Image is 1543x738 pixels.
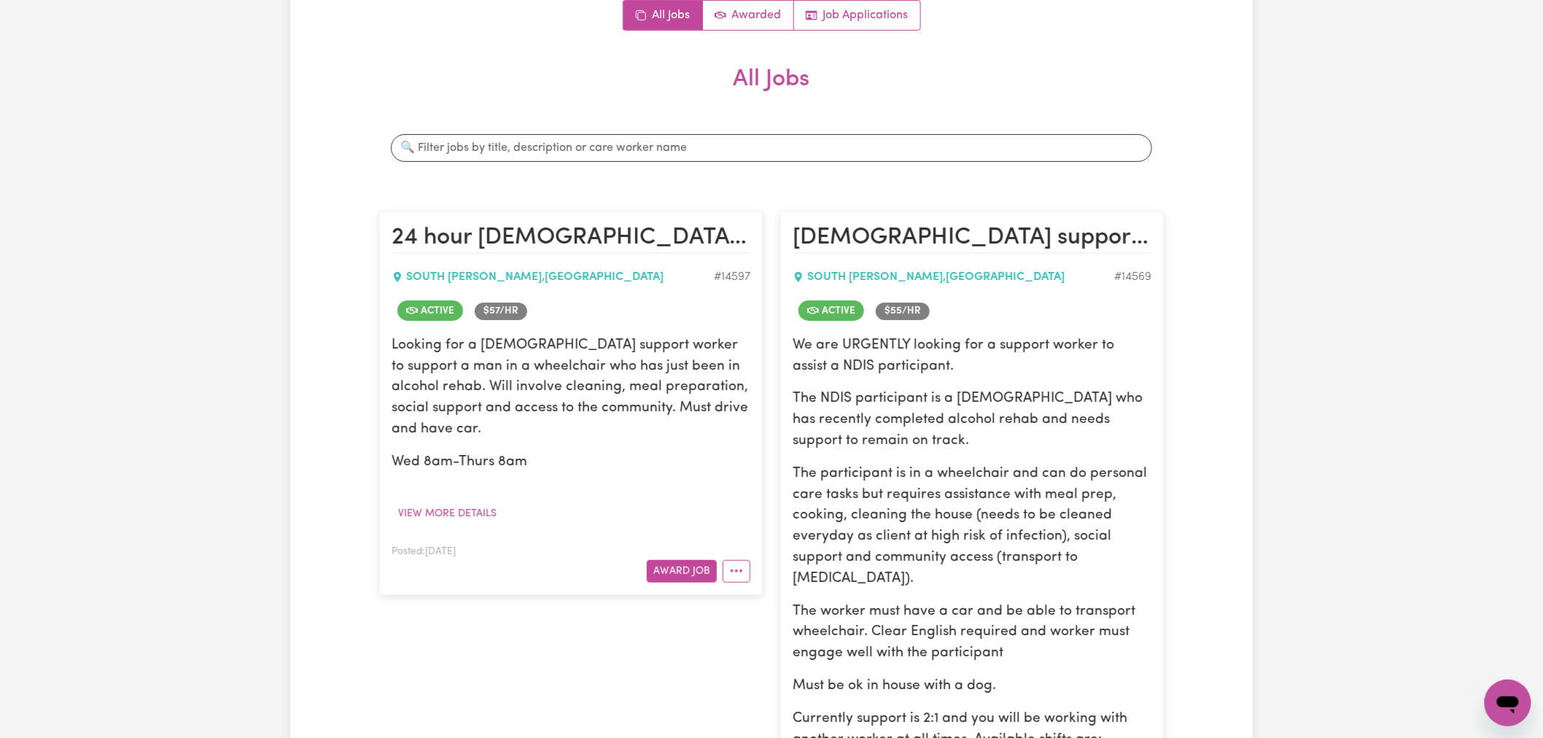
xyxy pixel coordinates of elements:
[793,335,1151,378] p: We are URGENTLY looking for a support worker to assist a NDIS participant.
[798,300,864,321] span: Job is active
[647,560,717,583] button: Award Job
[392,224,750,253] h2: 24 hour Male Support Worker required - Wed [AM] to Thurs [AM] for Cooking, Domestic assistance, D...
[793,224,1151,253] h2: Male support worker urgently needed - long shifts at SOUTH RIPLEY, QLD for Domestic assistance (l...
[392,502,503,525] button: View more details
[723,560,750,583] button: More options
[391,134,1152,162] input: 🔍 Filter jobs by title, description or care worker name
[793,268,1114,286] div: SOUTH [PERSON_NAME] , [GEOGRAPHIC_DATA]
[392,452,750,473] p: Wed 8am-Thurs 8am
[379,66,1164,117] h2: All Jobs
[475,303,527,320] span: Job rate per hour
[794,1,920,30] a: Job applications
[392,268,714,286] div: SOUTH [PERSON_NAME] , [GEOGRAPHIC_DATA]
[392,335,750,440] p: Looking for a [DEMOGRAPHIC_DATA] support worker to support a man in a wheelchair who has just bee...
[1485,680,1531,726] iframe: Button to launch messaging window
[397,300,463,321] span: Job is active
[623,1,703,30] a: All jobs
[392,547,456,556] span: Posted: [DATE]
[793,464,1151,590] p: The participant is in a wheelchair and can do personal care tasks but requires assistance with me...
[703,1,794,30] a: Active jobs
[793,676,1151,697] p: Must be ok in house with a dog.
[1114,268,1151,286] div: Job ID #14569
[876,303,930,320] span: Job rate per hour
[793,602,1151,664] p: The worker must have a car and be able to transport wheelchair. Clear English required and worker...
[714,268,750,286] div: Job ID #14597
[793,389,1151,451] p: The NDIS participant is a [DEMOGRAPHIC_DATA] who has recently completed alcohol rehab and needs s...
